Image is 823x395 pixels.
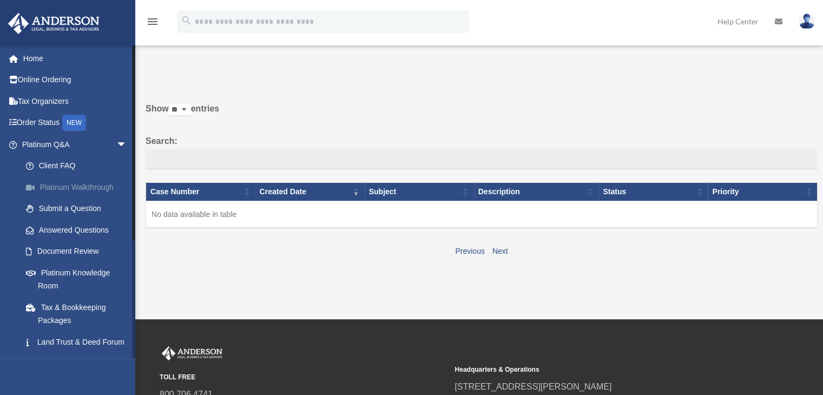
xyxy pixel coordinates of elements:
[492,247,508,255] a: Next
[15,241,143,262] a: Document Review
[169,104,191,116] select: Showentries
[146,19,159,28] a: menu
[8,48,143,69] a: Home
[455,247,484,255] a: Previous
[15,331,143,353] a: Land Trust & Deed Forum
[15,198,143,220] a: Submit a Question
[146,15,159,28] i: menu
[160,372,447,383] small: TOLL FREE
[15,176,143,198] a: Platinum Walkthrough
[15,219,138,241] a: Answered Questions
[15,297,143,331] a: Tax & Bookkeeping Packages
[365,182,474,201] th: Subject: activate to sort column ascending
[116,134,138,156] span: arrow_drop_down
[146,182,255,201] th: Case Number: activate to sort column ascending
[598,182,708,201] th: Status: activate to sort column ascending
[62,115,86,131] div: NEW
[146,134,818,169] label: Search:
[8,90,143,112] a: Tax Organizers
[455,364,742,376] small: Headquarters & Operations
[8,134,143,155] a: Platinum Q&Aarrow_drop_down
[708,182,817,201] th: Priority: activate to sort column ascending
[8,69,143,91] a: Online Ordering
[181,15,193,27] i: search
[5,13,103,34] img: Anderson Advisors Platinum Portal
[8,112,143,134] a: Order StatusNEW
[160,346,225,360] img: Anderson Advisors Platinum Portal
[455,382,611,391] a: [STREET_ADDRESS][PERSON_NAME]
[146,201,818,228] td: No data available in table
[255,182,365,201] th: Created Date: activate to sort column ascending
[799,14,815,29] img: User Pic
[146,149,818,169] input: Search:
[15,262,143,297] a: Platinum Knowledge Room
[15,155,143,177] a: Client FAQ
[146,101,818,127] label: Show entries
[15,353,143,374] a: Portal Feedback
[474,182,599,201] th: Description: activate to sort column ascending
